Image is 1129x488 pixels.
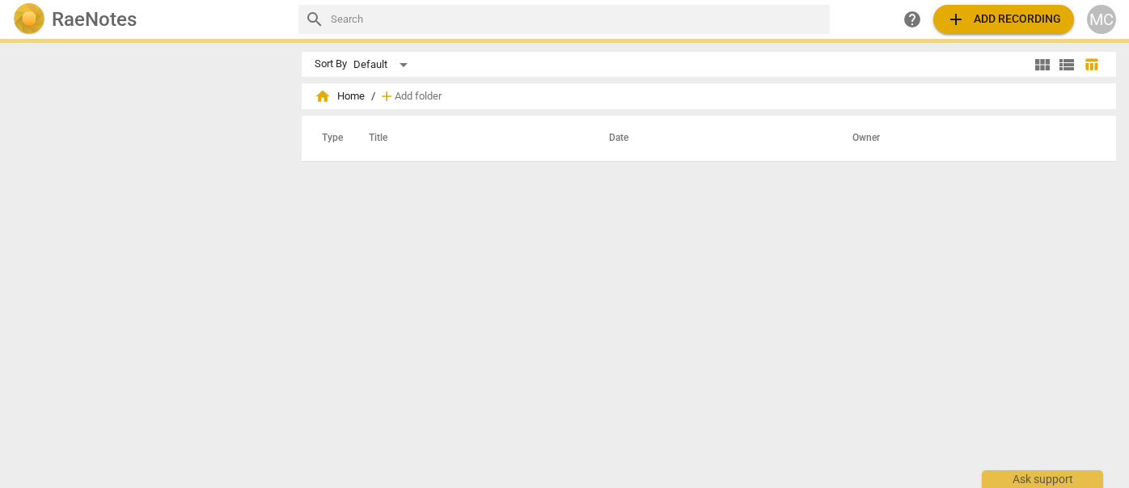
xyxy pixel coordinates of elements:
div: Sort By [315,58,347,70]
span: add [378,88,395,104]
button: Upload [933,5,1074,34]
div: Default [353,52,413,78]
span: view_module [1033,55,1052,74]
span: Home [315,88,365,104]
span: home [315,88,331,104]
span: table_chart [1084,57,1099,72]
input: Search [331,6,823,32]
span: Add folder [395,91,442,103]
div: Ask support [982,470,1103,488]
span: / [371,91,375,103]
h2: RaeNotes [52,8,137,31]
button: Table view [1079,53,1103,77]
th: Date [590,116,832,161]
img: Logo [13,3,45,36]
button: List view [1055,53,1079,77]
th: Type [309,116,349,161]
th: Title [349,116,590,161]
button: Tile view [1030,53,1055,77]
span: view_list [1057,55,1076,74]
th: Owner [833,116,1099,161]
span: search [305,10,324,29]
a: Help [898,5,927,34]
a: LogoRaeNotes [13,3,285,36]
span: help [903,10,922,29]
span: add [946,10,966,29]
button: MC [1087,5,1116,34]
span: Add recording [946,10,1061,29]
